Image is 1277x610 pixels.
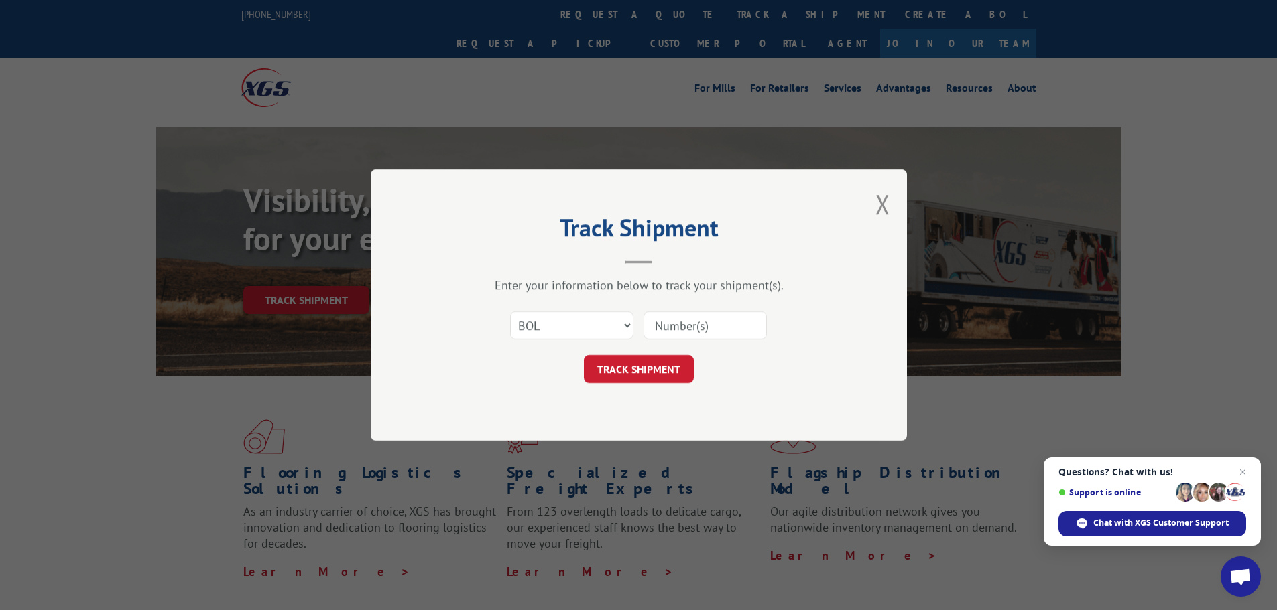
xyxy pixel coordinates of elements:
input: Number(s) [644,311,767,339]
div: Open chat [1221,556,1261,597]
span: Support is online [1058,487,1171,498]
button: Close modal [875,186,890,222]
div: Enter your information below to track your shipment(s). [438,277,840,293]
button: TRACK SHIPMENT [584,355,694,383]
h2: Track Shipment [438,218,840,244]
span: Chat with XGS Customer Support [1093,517,1229,529]
div: Chat with XGS Customer Support [1058,511,1246,536]
span: Close chat [1235,464,1251,480]
span: Questions? Chat with us! [1058,467,1246,477]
